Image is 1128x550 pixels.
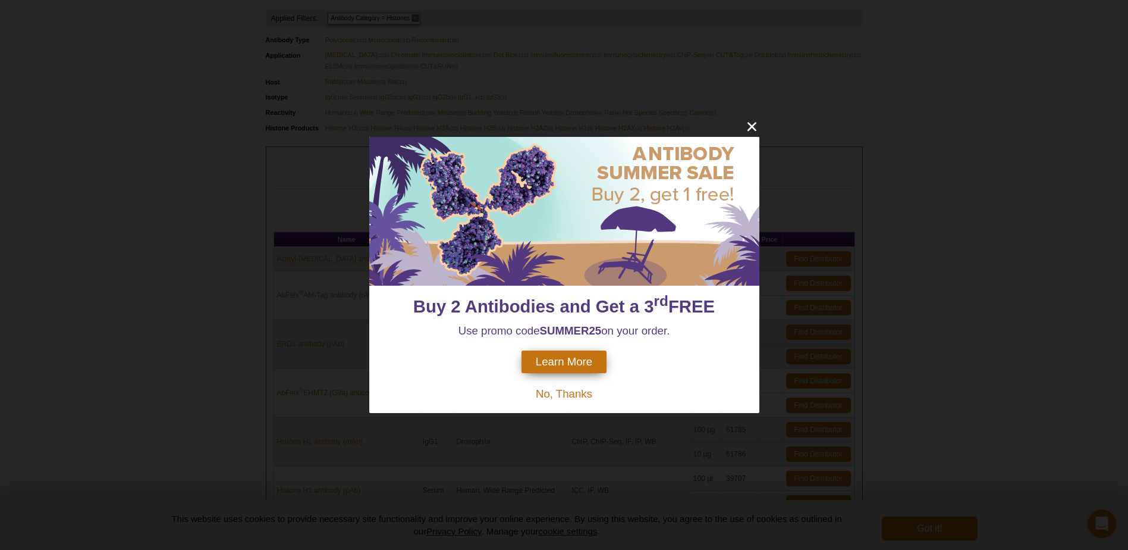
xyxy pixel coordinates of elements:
[458,324,670,337] span: Use promo code on your order.
[654,293,668,309] sup: rd
[536,387,592,400] span: No, Thanks
[536,355,592,368] span: Learn More
[540,324,602,337] strong: SUMMER25
[744,119,759,134] button: close
[413,296,715,316] span: Buy 2 Antibodies and Get a 3 FREE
